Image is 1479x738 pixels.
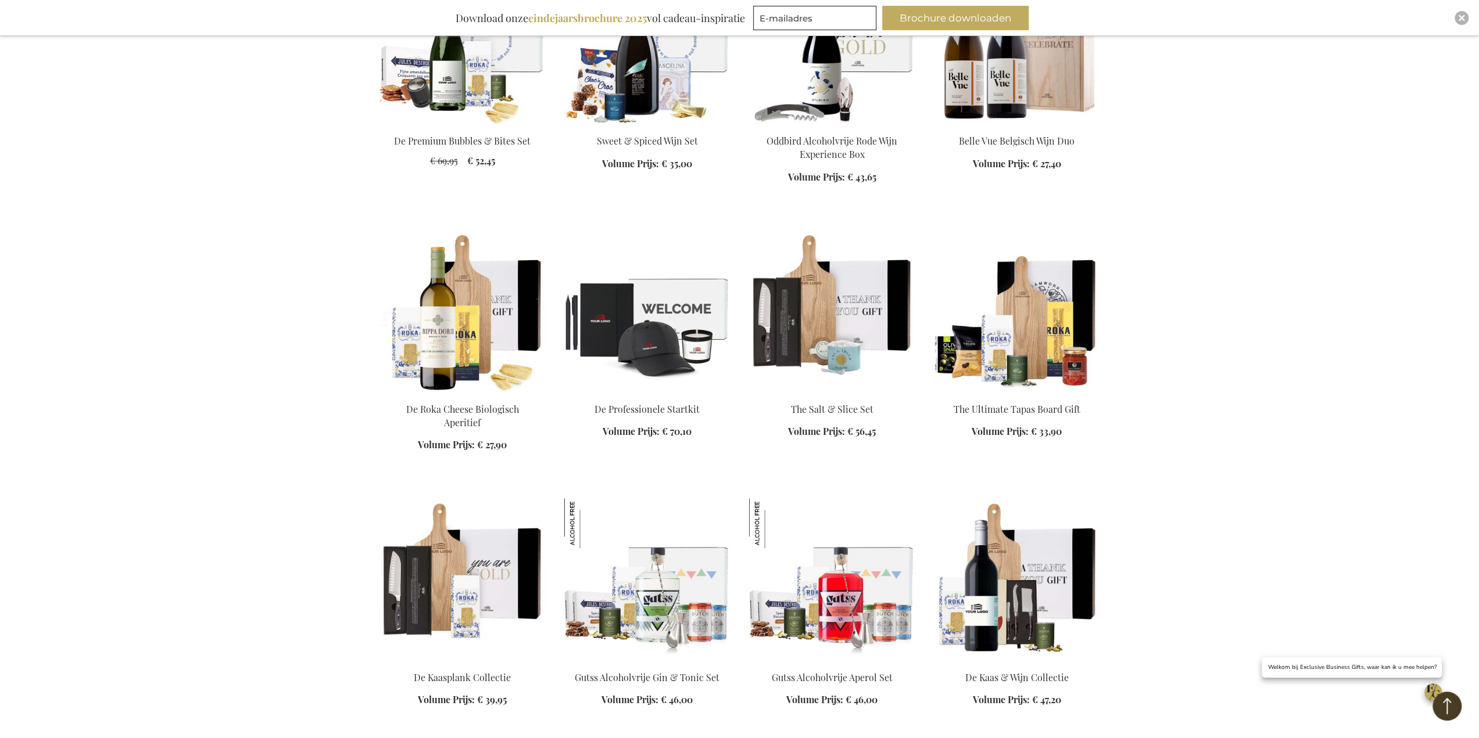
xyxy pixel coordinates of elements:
b: eindejaarsbrochure 2025 [528,11,647,25]
span: Volume Prijs: [973,157,1030,170]
span: Volume Prijs: [602,157,659,170]
a: Volume Prijs: € 27,40 [973,157,1061,171]
span: € 35,00 [661,157,692,170]
a: Gutss Alcoholvrije Gin & Tonic Set [575,671,719,683]
span: € 27,90 [477,438,507,451]
a: Volume Prijs: € 46,00 [601,693,693,707]
span: € 70,10 [662,425,692,437]
a: Volume Prijs: € 39,95 [418,693,507,707]
img: Gutss Non-Alcoholic Gin & Tonic Set [564,498,730,661]
a: Belle Vue Belgisch Wijn Duo [959,135,1075,147]
a: De Roka Cheese Biologisch Aperitief [406,403,519,429]
span: Volume Prijs: [788,171,845,183]
span: Volume Prijs: [418,693,475,705]
img: Gutss Alcoholvrije Aperol Set [749,498,799,548]
span: € 56,45 [847,425,876,437]
a: Volume Prijs: € 35,00 [602,157,692,171]
span: € 33,90 [1031,425,1062,437]
a: Sweet & Spiced Wine Set [564,120,730,131]
a: De Kaasplank Collectie [414,671,511,683]
a: The Ultimate Tapas Board Gift [954,403,1080,415]
a: The Ultimate Tapas Board Gift [934,388,1100,399]
form: marketing offers and promotions [753,6,880,34]
a: Volume Prijs: € 43,65 [788,171,876,184]
span: € 46,00 [846,693,878,705]
span: Volume Prijs: [972,425,1029,437]
img: De Roka Cheese Biologisch Aperitief [379,230,546,393]
a: De Roka Cheese Biologisch Aperitief [379,388,546,399]
a: The Professional Starter Kit [564,388,730,399]
span: € 52,45 [467,154,495,167]
img: The Ultimate Tapas Board Gift [934,230,1100,393]
span: € 43,65 [847,171,876,183]
a: The Salt & Slice Set Exclusive Business Gift [749,388,915,399]
a: Oddbird Non-Alcoholic Red Wine Experience Box [749,120,915,131]
span: € 46,00 [661,693,693,705]
img: The Salt & Slice Set Exclusive Business Gift [749,230,915,393]
a: Gutss Non-Alcoholic Aperol Set Gutss Alcoholvrije Aperol Set [749,656,915,667]
a: De Professionele Startkit [595,403,700,415]
a: Volume Prijs: € 56,45 [788,425,876,438]
img: De Kaas & Wijn Collectie [934,498,1100,661]
a: Gutss Alcoholvrije Aperol Set [772,671,893,683]
img: Close [1458,15,1465,21]
a: Oddbird Alcoholvrije Rode Wijn Experience Box [767,135,897,160]
a: Volume Prijs: € 33,90 [972,425,1062,438]
span: € 39,95 [477,693,507,705]
span: Volume Prijs: [786,693,843,705]
span: € 47,20 [1032,693,1061,705]
span: € 27,40 [1032,157,1061,170]
span: Volume Prijs: [603,425,660,437]
img: Gutss Alcoholvrije Gin & Tonic Set [564,498,614,548]
img: Gutss Non-Alcoholic Aperol Set [749,498,915,661]
input: E-mailadres [753,6,876,30]
a: The Salt & Slice Set [791,403,873,415]
a: Volume Prijs: € 46,00 [786,693,878,707]
a: The Cheese Board Collection [379,656,546,667]
img: The Professional Starter Kit [564,230,730,393]
a: Volume Prijs: € 47,20 [973,693,1061,707]
a: De Kaas & Wijn Collectie [934,656,1100,667]
a: Volume Prijs: € 70,10 [603,425,692,438]
span: Volume Prijs: [788,425,845,437]
button: Brochure downloaden [882,6,1029,30]
span: € 69,95 [430,154,458,167]
a: Belle Vue Belgisch Wijn Duo [934,120,1100,131]
div: Close [1455,11,1469,25]
a: Gutss Non-Alcoholic Gin & Tonic Set Gutss Alcoholvrije Gin & Tonic Set [564,656,730,667]
a: De Kaas & Wijn Collectie [965,671,1069,683]
a: Volume Prijs: € 27,90 [418,438,507,452]
span: Volume Prijs: [973,693,1030,705]
a: De Premium Bubbles & Bites Set [394,135,531,147]
span: Volume Prijs: [601,693,658,705]
img: The Cheese Board Collection [379,498,546,661]
a: Sweet & Spiced Wijn Set [597,135,698,147]
a: The Premium Bubbles & Bites Set [379,120,546,131]
span: Volume Prijs: [418,438,475,451]
div: Download onze vol cadeau-inspiratie [450,6,750,30]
